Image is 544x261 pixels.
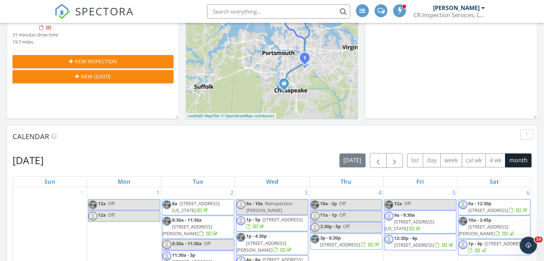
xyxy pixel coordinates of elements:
[384,200,393,209] img: pxl_20230116_152811681.jpg
[485,240,525,247] span: [STREET_ADDRESS]
[394,235,455,248] a: 12:30p - 4p [STREET_ADDRESS]
[303,56,306,61] i: 1
[75,58,117,65] span: New Inspection
[386,153,403,168] button: Next month
[310,235,319,243] img: pxl_20230116_152811681.jpg
[204,240,211,247] span: Off
[468,207,508,213] span: [STREET_ADDRESS]
[162,240,171,249] img: default-user-f0147aede5fd5fa78ca7ade42f37bd4542148d508eef1c3d3ea960f66861d68b.jpg
[320,212,337,218] span: 11a - 1p
[339,200,346,207] span: Off
[440,153,462,167] button: week
[320,223,341,230] span: 2:30p - 5p
[320,241,360,248] span: [STREET_ADDRESS]
[13,132,49,141] span: Calendar
[162,217,171,226] img: pxl_20230116_152811681.jpg
[246,200,293,213] span: Reinspection [PERSON_NAME]
[13,153,44,167] h2: [DATE]
[462,153,486,167] button: cal wk
[394,235,417,241] span: 12:30p - 4p
[246,200,263,207] span: 9a - 10a
[303,187,309,198] a: Go to September 3, 2025
[423,153,441,167] button: day
[162,252,171,261] img: default-user-f0147aede5fd5fa78ca7ade42f37bd4542148d508eef1c3d3ea960f66861d68b.jpg
[236,215,308,231] a: 1p - 5p [STREET_ADDRESS]
[310,212,319,221] img: default-user-f0147aede5fd5fa78ca7ade42f37bd4542148d508eef1c3d3ea960f66861d68b.jpg
[394,200,402,207] span: 12a
[201,114,220,118] a: © MapTiler
[236,233,245,242] img: pxl_20230116_152811681.jpg
[116,177,132,187] a: Monday
[485,153,505,167] button: 4 wk
[162,200,171,209] img: pxl_20230116_152811681.jpg
[407,153,423,167] button: list
[320,235,341,241] span: 3p - 6:30p
[172,252,195,258] span: 11:30a - 3p
[534,237,543,242] span: 10
[433,4,480,11] div: [PERSON_NAME]
[377,187,383,198] a: Go to September 4, 2025
[162,217,219,237] a: 8:30a - 11:30a [STREET_ADDRESS][PERSON_NAME]
[207,4,350,19] input: Search everything...
[229,187,235,198] a: Go to September 2, 2025
[384,212,434,232] a: 9a - 9:30a [STREET_ADDRESS][US_STATE]
[488,177,500,187] a: Saturday
[43,177,57,187] a: Sunday
[343,223,350,230] span: Off
[413,11,485,19] div: CR Inspection Services, LLC
[520,237,537,254] iframe: Intercom live chat
[108,212,115,218] span: Off
[13,31,58,38] div: 31 minutes drive time
[236,240,286,253] span: [STREET_ADDRESS][PERSON_NAME]
[458,239,531,255] a: 1p - 4p [STREET_ADDRESS]
[459,217,515,237] a: 10a - 2:45p [STREET_ADDRESS][PERSON_NAME]
[459,217,467,226] img: pxl_20230116_152811681.jpg
[236,200,245,209] img: default-user-f0147aede5fd5fa78ca7ade42f37bd4542148d508eef1c3d3ea960f66861d68b.jpg
[191,177,205,187] a: Tuesday
[468,200,529,213] a: 9a - 12:30p [STREET_ADDRESS]
[284,83,288,88] div: 814 Sagebrook Run, Chesapeake VA 23322
[415,177,425,187] a: Friday
[186,113,276,119] div: |
[162,216,234,239] a: 8:30a - 11:30a [STREET_ADDRESS][PERSON_NAME]
[78,187,87,198] a: Go to August 31, 2025
[88,200,97,209] img: pxl_20230116_152811681.jpg
[54,10,134,25] a: SPECTORA
[339,212,346,218] span: Off
[172,200,220,213] a: 8a [STREET_ADDRESS][US_STATE]
[246,216,260,223] span: 1p - 5p
[384,218,434,232] span: [STREET_ADDRESS][US_STATE]
[236,232,308,255] a: 1p - 4:30p [STREET_ADDRESS][PERSON_NAME]
[236,233,293,253] a: 1p - 4:30p [STREET_ADDRESS][PERSON_NAME]
[339,153,366,167] button: [DATE]
[98,200,106,207] span: 12a
[459,200,467,209] img: default-user-f0147aede5fd5fa78ca7ade42f37bd4542148d508eef1c3d3ea960f66861d68b.jpg
[458,199,531,215] a: 9a - 12:30p [STREET_ADDRESS]
[310,223,319,232] img: default-user-f0147aede5fd5fa78ca7ade42f37bd4542148d508eef1c3d3ea960f66861d68b.jpg
[384,234,456,250] a: 12:30p - 4p [STREET_ADDRESS]
[468,240,525,253] a: 1p - 4p [STREET_ADDRESS]
[310,200,319,209] img: pxl_20230116_152811681.jpg
[236,216,245,225] img: default-user-f0147aede5fd5fa78ca7ade42f37bd4542148d508eef1c3d3ea960f66861d68b.jpg
[162,223,212,237] span: [STREET_ADDRESS][PERSON_NAME]
[394,212,415,218] span: 9a - 9:30a
[370,153,387,168] button: Previous month
[13,39,58,45] div: 19.7 miles
[246,233,267,239] span: 1p - 4:30p
[265,177,280,187] a: Wednesday
[246,216,303,230] a: 1p - 5p [STREET_ADDRESS]
[459,223,508,237] span: [STREET_ADDRESS][PERSON_NAME]
[108,200,115,207] span: Off
[98,212,106,218] span: 12a
[404,200,411,207] span: Off
[81,73,111,80] span: New Quote
[88,212,97,221] img: default-user-f0147aede5fd5fa78ca7ade42f37bd4542148d508eef1c3d3ea960f66861d68b.jpg
[172,217,202,223] span: 8:30a - 11:30a
[155,187,161,198] a: Go to September 1, 2025
[75,4,134,19] span: SPECTORA
[468,240,482,247] span: 1p - 4p
[525,187,531,198] a: Go to September 6, 2025
[162,199,234,215] a: 8a [STREET_ADDRESS][US_STATE]
[310,233,382,250] a: 3p - 6:30p [STREET_ADDRESS]
[458,216,531,239] a: 10a - 2:45p [STREET_ADDRESS][PERSON_NAME]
